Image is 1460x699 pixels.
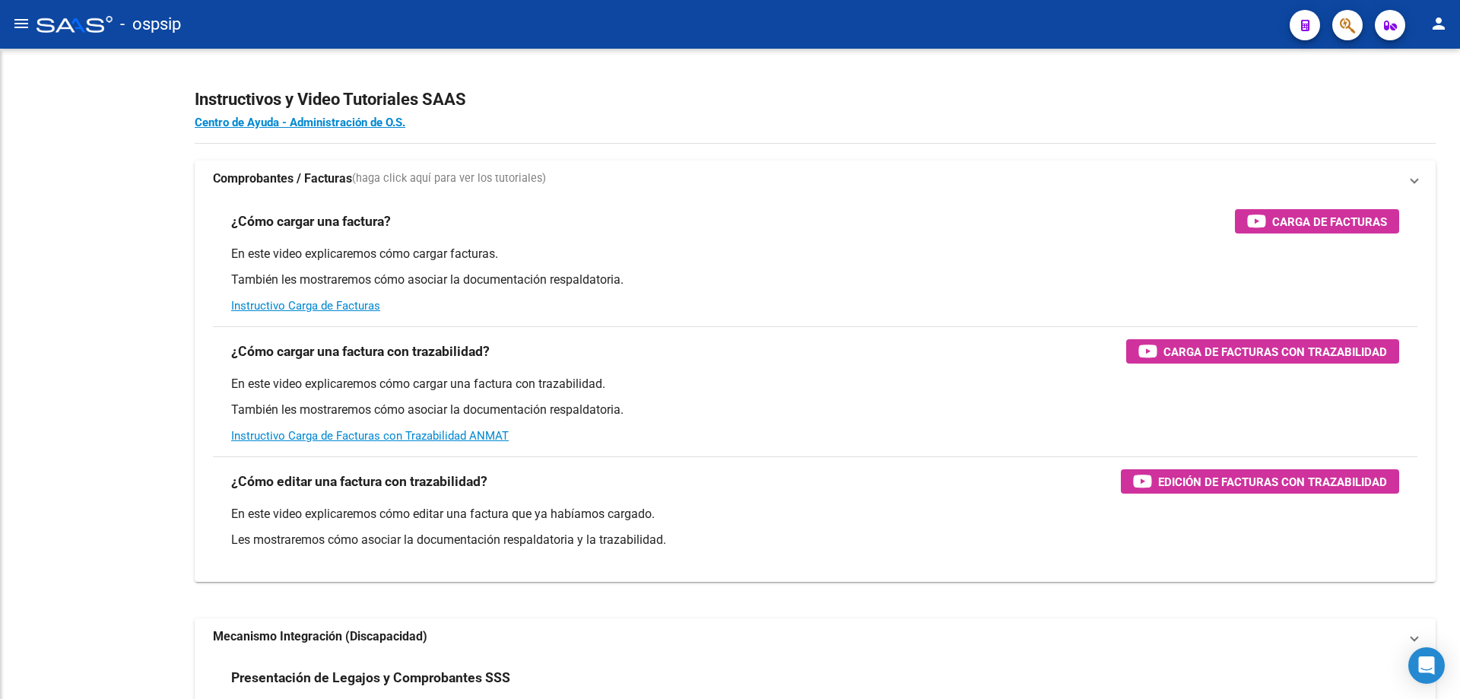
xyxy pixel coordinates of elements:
span: Edición de Facturas con Trazabilidad [1158,472,1387,491]
span: Carga de Facturas con Trazabilidad [1163,342,1387,361]
mat-expansion-panel-header: Comprobantes / Facturas(haga click aquí para ver los tutoriales) [195,160,1436,197]
mat-expansion-panel-header: Mecanismo Integración (Discapacidad) [195,618,1436,655]
button: Edición de Facturas con Trazabilidad [1121,469,1399,494]
strong: Mecanismo Integración (Discapacidad) [213,628,427,645]
h3: ¿Cómo cargar una factura? [231,211,391,232]
p: También les mostraremos cómo asociar la documentación respaldatoria. [231,272,1399,288]
a: Centro de Ayuda - Administración de O.S. [195,116,405,129]
p: En este video explicaremos cómo cargar una factura con trazabilidad. [231,376,1399,392]
p: En este video explicaremos cómo editar una factura que ya habíamos cargado. [231,506,1399,523]
h3: ¿Cómo cargar una factura con trazabilidad? [231,341,490,362]
h3: Presentación de Legajos y Comprobantes SSS [231,667,510,688]
a: Instructivo Carga de Facturas [231,299,380,313]
span: Carga de Facturas [1272,212,1387,231]
div: Comprobantes / Facturas(haga click aquí para ver los tutoriales) [195,197,1436,582]
p: También les mostraremos cómo asociar la documentación respaldatoria. [231,402,1399,418]
span: (haga click aquí para ver los tutoriales) [352,170,546,187]
a: Instructivo Carga de Facturas con Trazabilidad ANMAT [231,429,509,443]
button: Carga de Facturas [1235,209,1399,234]
p: Les mostraremos cómo asociar la documentación respaldatoria y la trazabilidad. [231,532,1399,548]
span: - ospsip [120,8,181,41]
h2: Instructivos y Video Tutoriales SAAS [195,85,1436,114]
mat-icon: person [1430,14,1448,33]
h3: ¿Cómo editar una factura con trazabilidad? [231,471,487,492]
p: En este video explicaremos cómo cargar facturas. [231,246,1399,262]
mat-icon: menu [12,14,30,33]
div: Open Intercom Messenger [1408,647,1445,684]
button: Carga de Facturas con Trazabilidad [1126,339,1399,364]
strong: Comprobantes / Facturas [213,170,352,187]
